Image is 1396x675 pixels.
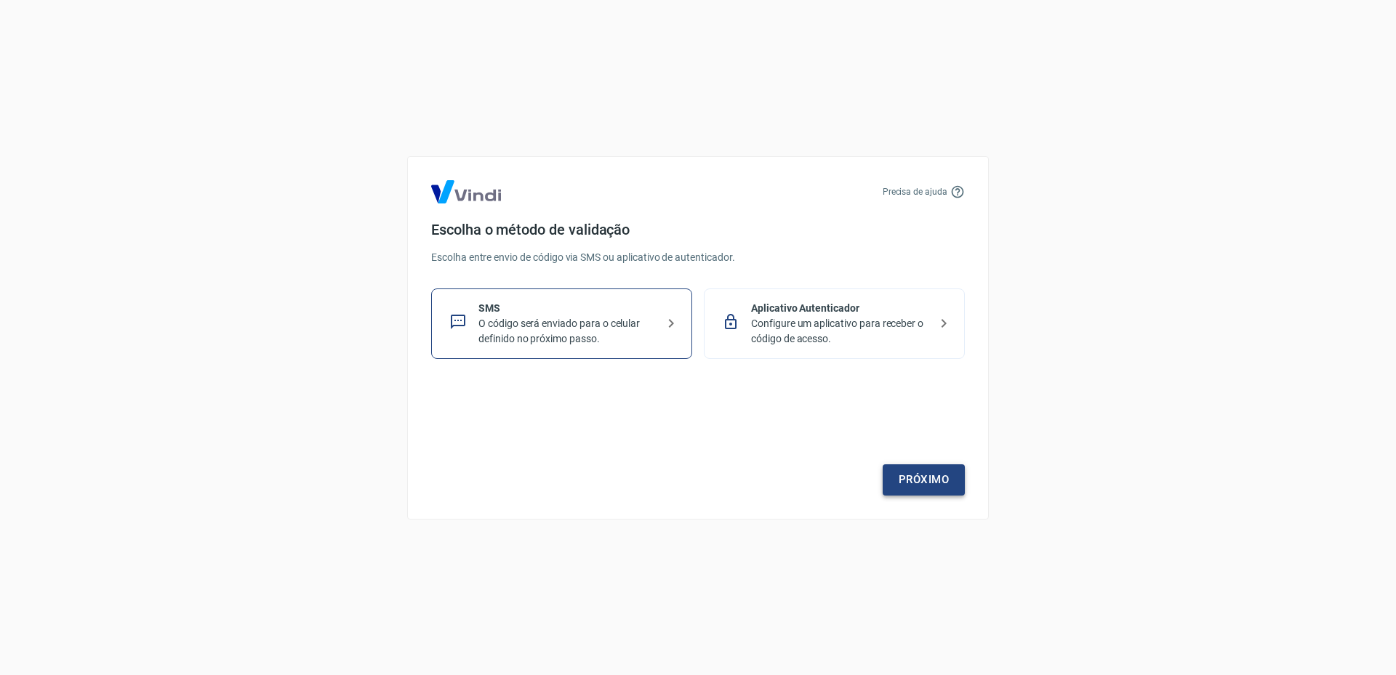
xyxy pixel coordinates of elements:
p: Aplicativo Autenticador [751,301,929,316]
h4: Escolha o método de validação [431,221,965,238]
p: Escolha entre envio de código via SMS ou aplicativo de autenticador. [431,250,965,265]
p: Precisa de ajuda [883,185,947,198]
div: Aplicativo AutenticadorConfigure um aplicativo para receber o código de acesso. [704,288,965,359]
div: SMSO código será enviado para o celular definido no próximo passo. [431,288,692,359]
p: O código será enviado para o celular definido no próximo passo. [478,316,657,347]
p: SMS [478,301,657,316]
img: Logo Vind [431,180,501,203]
p: Configure um aplicativo para receber o código de acesso. [751,316,929,347]
a: Próximo [883,464,965,495]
